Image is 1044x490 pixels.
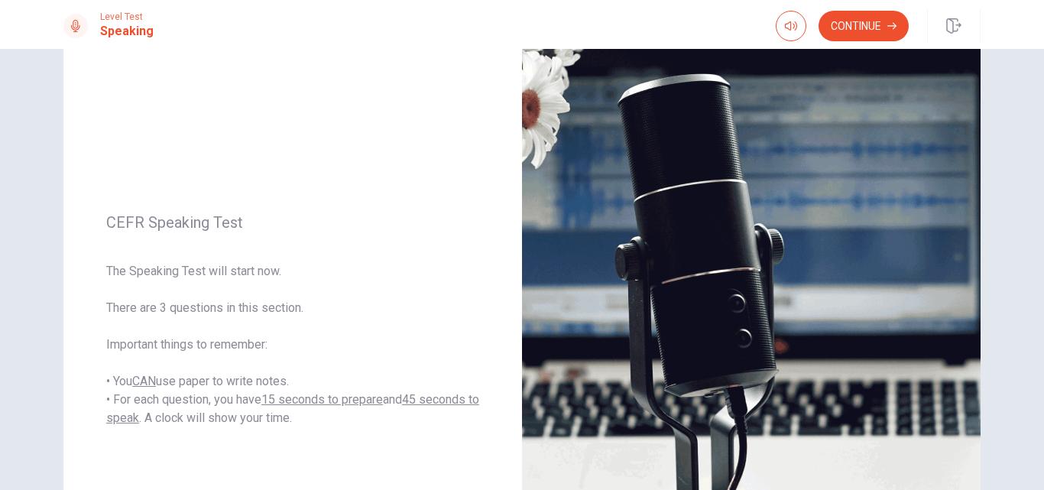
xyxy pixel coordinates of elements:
span: The Speaking Test will start now. There are 3 questions in this section. Important things to reme... [106,262,479,427]
button: Continue [819,11,909,41]
u: 15 seconds to prepare [261,392,383,407]
span: CEFR Speaking Test [106,213,479,232]
u: CAN [132,374,156,388]
h1: Speaking [100,22,154,41]
span: Level Test [100,11,154,22]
